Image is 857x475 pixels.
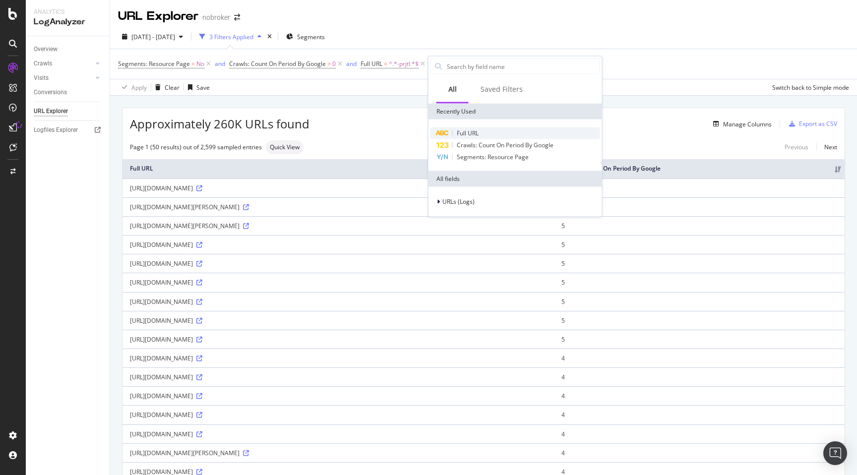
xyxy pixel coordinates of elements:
button: [DATE] - [DATE] [118,29,187,45]
div: [URL][DOMAIN_NAME] [130,354,547,362]
td: 4 [554,424,845,443]
td: 5 [554,311,845,330]
a: Conversions [34,87,103,98]
span: Full URL [361,59,382,68]
button: Clear [151,79,180,95]
a: Crawls [34,59,93,69]
div: [URL][DOMAIN_NAME] [130,278,547,287]
a: Visits [34,73,93,83]
button: Add Filter [427,58,467,70]
a: URL Explorer [34,106,103,117]
button: Export as CSV [785,116,837,132]
div: [URL][DOMAIN_NAME] [130,297,547,306]
span: Crawls: Count On Period By Google [457,141,553,149]
div: LogAnalyzer [34,16,102,28]
span: [DATE] - [DATE] [131,33,175,41]
a: Logfiles Explorer [34,125,103,135]
td: 4 [554,386,845,405]
span: = [384,59,387,68]
span: 0 [332,57,336,71]
div: Conversions [34,87,67,98]
td: 5 [554,216,845,235]
div: Page 1 (50 results) out of 2,599 sampled entries [130,143,262,151]
div: [URL][DOMAIN_NAME] [130,392,547,400]
button: Manage Columns [709,118,772,130]
span: Crawls: Count On Period By Google [229,59,326,68]
button: Apply [118,79,147,95]
td: 4 [554,349,845,367]
div: Logfiles Explorer [34,125,78,135]
div: and [346,59,357,68]
td: 5 [554,178,845,197]
div: URL Explorer [118,8,198,25]
span: = [191,59,195,68]
div: All [448,84,457,94]
th: Crawls: Count On Period By Google: activate to sort column ascending [554,159,845,178]
div: 3 Filters Applied [209,33,253,41]
div: Saved Filters [481,84,523,94]
div: Crawls [34,59,52,69]
div: arrow-right-arrow-left [234,14,240,21]
span: Full URL [457,129,479,137]
div: Clear [165,83,180,92]
div: [URL][DOMAIN_NAME] [130,411,547,419]
div: neutral label [266,140,304,154]
div: nobroker [202,12,230,22]
div: [URL][DOMAIN_NAME][PERSON_NAME] [130,449,547,457]
div: [URL][DOMAIN_NAME] [130,184,547,192]
td: 5 [554,273,845,292]
td: 5 [554,292,845,311]
div: Visits [34,73,49,83]
div: and [215,59,225,68]
span: Segments: Resource Page [118,59,190,68]
div: URL Explorer [34,106,68,117]
button: and [346,59,357,68]
div: times [265,32,274,42]
span: Quick View [270,144,300,150]
span: URLs (Logs) [442,197,475,206]
div: Manage Columns [723,120,772,128]
td: 4 [554,443,845,462]
button: and [215,59,225,68]
button: Save [184,79,210,95]
td: 4 [554,405,845,424]
td: 5 [554,197,845,216]
div: All fields [428,171,602,187]
div: Recently Used [428,104,602,119]
td: 5 [554,254,845,273]
span: ^.*-prjtl.*$ [389,57,419,71]
input: Search by field name [446,59,600,74]
div: [URL][DOMAIN_NAME] [130,335,547,344]
div: Save [196,83,210,92]
div: [URL][DOMAIN_NAME] [130,240,547,249]
button: Switch back to Simple mode [768,79,849,95]
span: Segments: Resource Page [457,153,529,161]
button: 3 Filters Applied [195,29,265,45]
td: 5 [554,330,845,349]
td: 4 [554,367,845,386]
th: Full URL: activate to sort column ascending [122,159,554,178]
span: Approximately 260K URLs found [130,116,309,132]
div: Export as CSV [799,119,837,128]
div: [URL][DOMAIN_NAME][PERSON_NAME] [130,203,547,211]
div: Apply [131,83,147,92]
a: Next [816,140,837,154]
td: 5 [554,235,845,254]
div: [URL][DOMAIN_NAME] [130,259,547,268]
div: [URL][DOMAIN_NAME] [130,430,547,438]
div: Open Intercom Messenger [823,441,847,465]
div: Switch back to Simple mode [772,83,849,92]
div: [URL][DOMAIN_NAME][PERSON_NAME] [130,222,547,230]
a: Overview [34,44,103,55]
div: Overview [34,44,58,55]
span: Segments [297,33,325,41]
div: [URL][DOMAIN_NAME] [130,316,547,325]
span: No [196,57,204,71]
button: Segments [282,29,329,45]
div: Analytics [34,8,102,16]
span: > [327,59,331,68]
div: [URL][DOMAIN_NAME] [130,373,547,381]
